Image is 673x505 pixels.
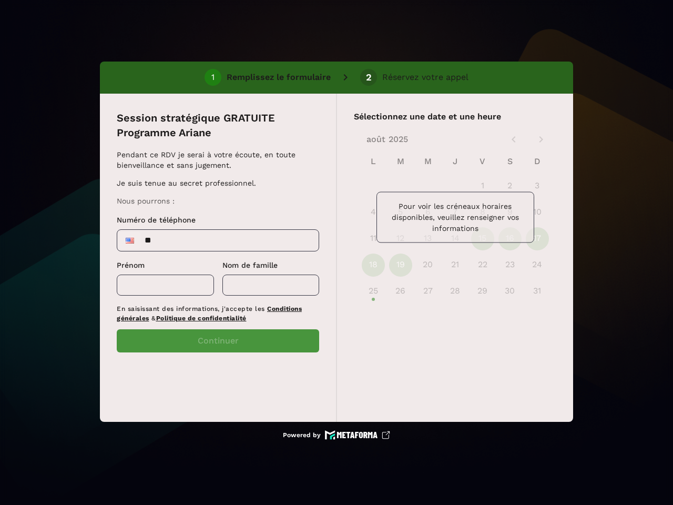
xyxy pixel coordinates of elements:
p: Nous pourrons : [117,196,316,206]
p: Pendant ce RDV je serai à votre écoute, en toute bienveillance et sans jugement. [117,149,316,170]
p: Session stratégique GRATUITE Programme Ariane [117,110,319,140]
p: Je suis tenue au secret professionnel. [117,178,316,188]
div: 2 [366,73,372,82]
p: Réservez votre appel [382,71,468,84]
p: Powered by [283,431,321,439]
p: Remplissez le formulaire [227,71,331,84]
div: 1 [211,73,215,82]
a: Powered by [283,430,390,440]
p: En saisissant des informations, j'accepte les [117,304,319,323]
a: Conditions générales [117,305,302,322]
div: United States: + 1 [119,232,140,249]
span: Prénom [117,261,145,269]
p: Pour voir les créneaux horaires disponibles, veuillez renseigner vos informations [385,200,525,234]
span: Nom de famille [222,261,278,269]
a: Politique de confidentialité [156,315,247,322]
p: Sélectionnez une date et une heure [354,110,556,123]
span: & [151,315,156,322]
span: Numéro de téléphone [117,216,196,224]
